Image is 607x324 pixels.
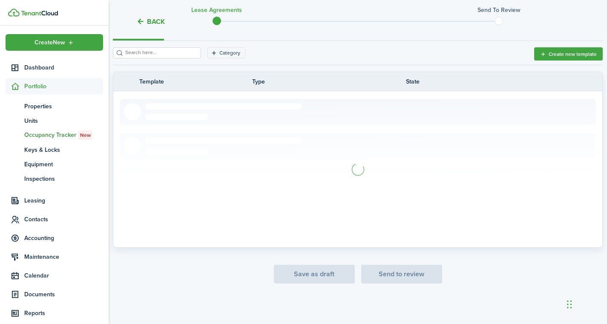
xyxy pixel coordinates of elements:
[136,17,165,26] button: Back
[351,162,365,177] img: Loading
[35,40,65,46] span: Create New
[6,171,103,186] a: Inspections
[24,145,103,154] span: Keys & Locks
[24,174,103,183] span: Inspections
[6,99,103,113] a: Properties
[80,131,91,139] span: New
[21,11,58,16] img: TenantCloud
[24,82,103,91] span: Portfolio
[6,128,103,142] a: Occupancy TrackerNew
[567,292,572,317] div: Drag
[564,283,607,324] iframe: Chat Widget
[219,49,240,57] filter-tag-label: Category
[6,305,103,321] a: Reports
[24,234,103,243] span: Accounting
[252,77,406,86] th: Type
[24,290,103,299] span: Documents
[24,63,103,72] span: Dashboard
[24,215,103,224] span: Contacts
[478,6,521,14] h3: Send to review
[133,77,252,86] th: Template
[24,116,103,125] span: Units
[6,34,103,51] button: Open menu
[24,196,103,205] span: Leasing
[207,47,245,58] filter-tag: Open filter
[123,49,198,57] input: Search here...
[6,59,103,76] a: Dashboard
[534,47,603,61] button: Create new template
[406,77,560,86] th: State
[6,142,103,157] a: Keys & Locks
[24,102,103,111] span: Properties
[8,9,20,17] img: TenantCloud
[24,130,103,140] span: Occupancy Tracker
[6,113,103,128] a: Units
[191,6,242,14] h3: Lease Agreements
[24,160,103,169] span: Equipment
[24,309,103,318] span: Reports
[24,271,103,280] span: Calendar
[6,157,103,171] a: Equipment
[24,252,103,261] span: Maintenance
